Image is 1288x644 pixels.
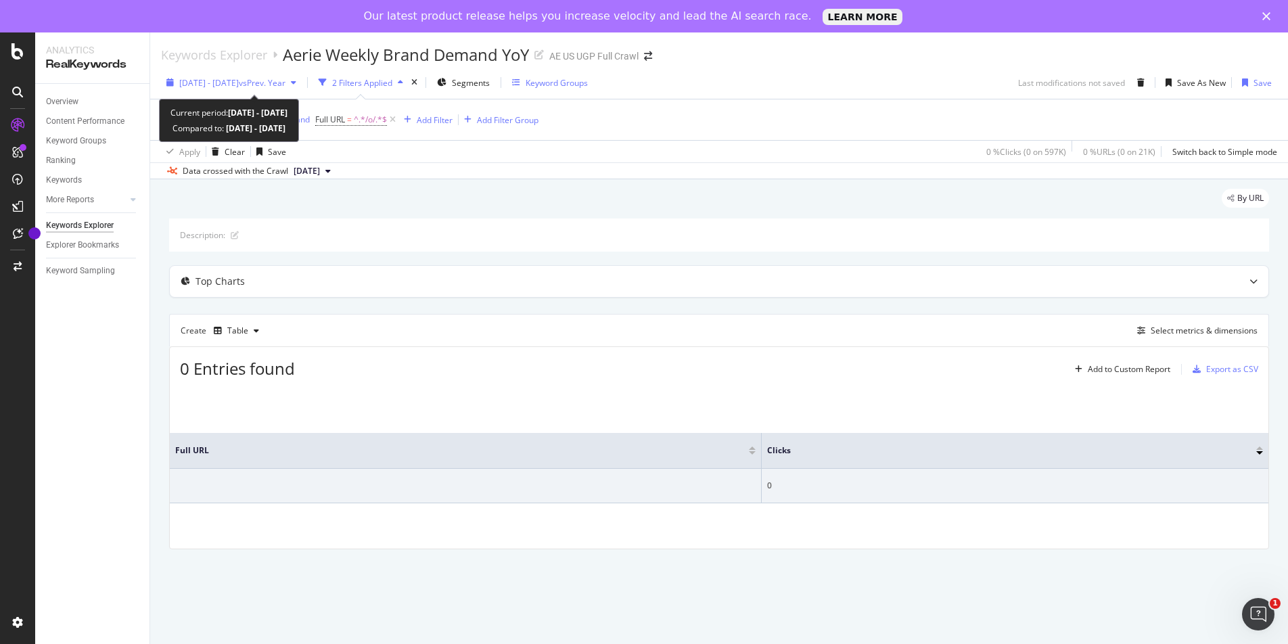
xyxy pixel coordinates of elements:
b: [DATE] - [DATE] [224,122,285,134]
div: Last modifications not saved [1018,77,1125,89]
button: Segments [432,72,495,93]
button: and [296,113,310,126]
iframe: Intercom live chat [1242,598,1274,630]
div: arrow-right-arrow-left [644,51,652,61]
span: [DATE] - [DATE] [179,77,239,89]
div: 0 [767,480,1263,492]
b: [DATE] - [DATE] [228,107,287,118]
span: 0 Entries found [180,357,295,379]
button: [DATE] - [DATE]vsPrev. Year [161,72,302,93]
div: Description: [180,229,225,241]
a: Keyword Groups [46,134,140,148]
a: Ranking [46,154,140,168]
span: Full URL [175,444,729,457]
div: legacy label [1222,189,1269,208]
div: Add to Custom Report [1088,365,1170,373]
div: Save [268,146,286,158]
div: More Reports [46,193,94,207]
div: Add Filter Group [477,114,538,126]
button: Apply [161,141,200,162]
button: Add Filter Group [459,112,538,128]
div: Save As New [1177,77,1226,89]
div: times [409,76,420,89]
a: Keywords Explorer [161,47,267,62]
button: 2 Filters Applied [313,72,409,93]
a: LEARN MORE [823,9,903,25]
div: 2 Filters Applied [332,77,392,89]
div: Add Filter [417,114,453,126]
button: [DATE] [288,163,336,179]
div: Select metrics & dimensions [1151,325,1258,336]
span: = [347,114,352,125]
div: Compared to: [172,120,285,136]
div: Close [1262,12,1276,20]
div: Switch back to Simple mode [1172,146,1277,158]
div: Top Charts [195,275,245,288]
div: Keyword Sampling [46,264,115,278]
button: Save As New [1160,72,1226,93]
div: Our latest product release helps you increase velocity and lead the AI search race. [364,9,812,23]
div: AE US UGP Full Crawl [549,49,639,63]
button: Save [1237,72,1272,93]
div: Apply [179,146,200,158]
div: Aerie Weekly Brand Demand YoY [283,43,529,66]
div: Create [181,320,264,342]
a: Keywords Explorer [46,218,140,233]
div: Keyword Groups [526,77,588,89]
div: Current period: [170,105,287,120]
div: Save [1253,77,1272,89]
div: Analytics [46,43,139,57]
button: Select metrics & dimensions [1132,323,1258,339]
button: Switch back to Simple mode [1167,141,1277,162]
div: Keywords [46,173,82,187]
button: Table [208,320,264,342]
button: Clear [206,141,245,162]
div: Explorer Bookmarks [46,238,119,252]
div: Ranking [46,154,76,168]
span: Segments [452,77,490,89]
a: More Reports [46,193,127,207]
div: 0 % Clicks ( 0 on 597K ) [986,146,1066,158]
a: Overview [46,95,140,109]
button: Save [251,141,286,162]
div: Table [227,327,248,335]
div: Export as CSV [1206,363,1258,375]
a: Keyword Sampling [46,264,140,278]
button: Keyword Groups [507,72,593,93]
span: Full URL [315,114,345,125]
div: Data crossed with the Crawl [183,165,288,177]
div: and [296,114,310,125]
div: RealKeywords [46,57,139,72]
div: 0 % URLs ( 0 on 21K ) [1083,146,1155,158]
span: vs Prev. Year [239,77,285,89]
span: By URL [1237,194,1264,202]
a: Content Performance [46,114,140,129]
a: Keywords [46,173,140,187]
span: 2024 May. 17th [294,165,320,177]
button: Add to Custom Report [1069,359,1170,380]
button: Export as CSV [1187,359,1258,380]
div: Clear [225,146,245,158]
div: Overview [46,95,78,109]
div: Keywords Explorer [46,218,114,233]
div: Keyword Groups [46,134,106,148]
span: 1 [1270,598,1281,609]
div: Content Performance [46,114,124,129]
div: Tooltip anchor [28,227,41,239]
span: Clicks [767,444,1236,457]
button: Add Filter [398,112,453,128]
a: Explorer Bookmarks [46,238,140,252]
